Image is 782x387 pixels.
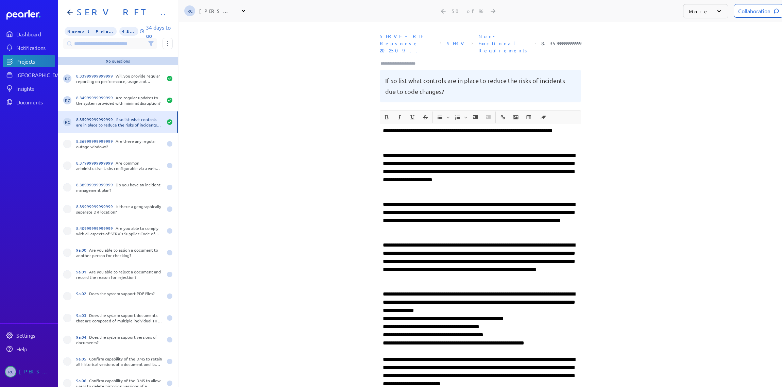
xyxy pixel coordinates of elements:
[406,112,419,123] span: Underline
[5,366,16,377] span: Robert Craig
[452,112,463,123] button: Insert Ordered List
[63,74,71,83] span: Robert Craig
[76,138,163,149] div: Are there any regular outage windows?
[76,356,163,367] div: Confirm capability of the DMS to retain all historical versions of a document and its metadata?
[76,204,116,209] span: 8.39999999999999
[76,313,163,323] div: Does the system support documents that are composed of multiple individual TIFF files?
[420,112,431,123] button: Strike through
[76,291,89,296] span: 9a.02
[76,95,116,100] span: 8.34999999999999
[16,31,54,37] div: Dashboard
[76,73,116,79] span: 8.33999999999999
[16,85,54,92] div: Insights
[380,112,393,123] span: Bold
[76,356,89,361] span: 9a.05
[476,30,532,57] span: Section: Non-Functional Requirements
[539,37,584,50] span: Reference Number: 8.35999999999999
[381,112,392,123] button: Bold
[452,112,469,123] span: Insert Ordered List
[76,378,89,383] span: 9a.06
[184,5,195,16] span: Robert Craig
[419,112,431,123] span: Strike through
[16,332,54,339] div: Settings
[106,58,130,64] div: 96 questions
[76,247,163,258] div: Are you able to assign a document to another person for checking?
[76,334,89,340] span: 9a.04
[3,41,55,54] a: Notifications
[76,225,116,231] span: 8.40999999999999
[3,329,55,341] a: Settings
[3,69,55,81] a: [GEOGRAPHIC_DATA]
[510,112,522,123] button: Insert Image
[470,112,481,123] button: Increase Indent
[434,112,451,123] span: Insert Unordered List
[76,313,89,318] span: 9a.03
[63,118,71,126] span: Robert Craig
[65,27,117,36] span: Priority
[394,112,405,123] button: Italic
[385,75,576,97] pre: If so list what controls are in place to reduce the risks of incidents due to code changes?
[434,112,446,123] button: Insert Unordered List
[3,96,55,108] a: Documents
[76,269,89,274] span: 9a.01
[16,346,54,352] div: Help
[3,82,55,95] a: Insights
[76,73,163,84] div: Will you provide regular reporting on performance, usage and incidents? If so comment on your pre...
[377,30,438,57] span: Document: SERVE - RTF Repsonse 202509.xlsx
[76,160,116,166] span: 8.37999999999999
[6,10,55,20] a: Dashboard
[16,71,67,78] div: [GEOGRAPHIC_DATA]
[482,112,494,123] span: Decrease Indent
[76,138,116,144] span: 8.36999999999999
[63,96,71,104] span: Robert Craig
[469,112,481,123] span: Increase Indent
[452,8,486,14] div: 50 of 96
[76,160,163,171] div: Are common administrative tasks configurable via a web interface?
[393,112,406,123] span: Italic
[19,366,53,377] div: [PERSON_NAME]
[444,37,469,50] span: Sheet: SERV
[76,182,116,187] span: 8.38999999999999
[76,269,163,280] div: Are you able to reject a document and record the reason for rejection?
[76,95,163,106] div: Are regular updates to the system provided with minimal disruption?
[76,182,163,193] div: Do you have an incident management plan?
[76,247,89,253] span: 9a.00
[76,204,163,215] div: Is there a geographically separate DR location?
[16,99,54,105] div: Documents
[537,112,549,123] span: Clear Formatting
[76,225,163,236] div: Are you able to comply with all aspects of SERV’s Supplier Code of Conduct, available via SERV’s ...
[76,291,163,302] div: Does the system support PDF files?
[76,117,116,122] span: 8.35999999999999
[146,23,173,39] p: 34 days to go
[523,112,534,123] button: Insert table
[3,343,55,355] a: Help
[199,7,233,14] div: [PERSON_NAME]
[16,44,54,51] div: Notifications
[3,55,55,67] a: Projects
[74,7,167,18] h1: SERV RFT Response
[3,363,55,380] a: RC[PERSON_NAME]
[538,112,549,123] button: Clear Formatting
[497,112,509,123] button: Insert link
[76,334,163,345] div: Does the system support versions of documents?
[380,60,422,67] input: Type here to add tags
[16,58,54,65] div: Projects
[119,27,138,36] span: 48% of Questions Completed
[689,8,709,15] p: More
[407,112,418,123] button: Underline
[3,28,55,40] a: Dashboard
[76,117,163,128] div: If so list what controls are in place to reduce the risks of incidents due to code changes?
